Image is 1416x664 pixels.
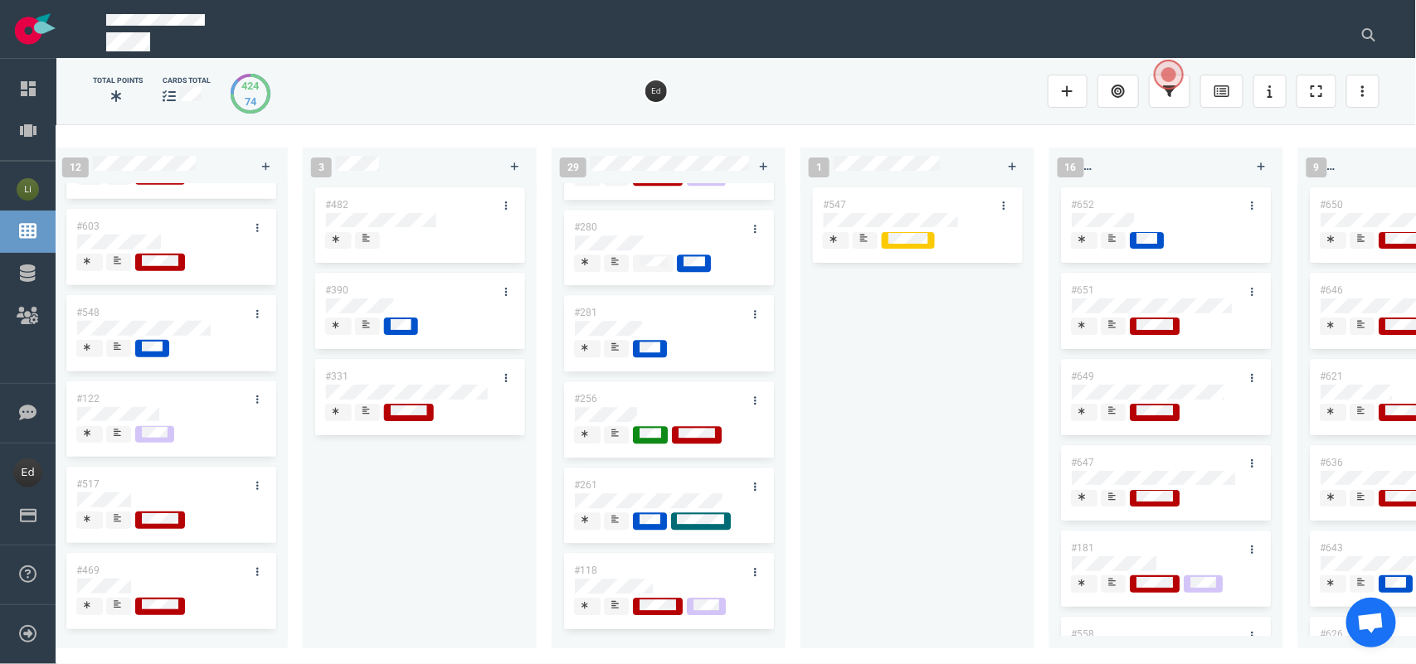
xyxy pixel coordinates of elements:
div: Aprire la chat [1346,598,1396,647]
a: #650 [1321,199,1344,211]
a: #651 [1072,284,1095,296]
a: #280 [574,221,597,233]
a: #652 [1072,199,1095,211]
a: #548 [76,307,100,318]
div: Total Points [93,75,143,86]
a: #558 [1072,628,1095,640]
a: #647 [1072,457,1095,468]
div: cards total [163,75,211,86]
div: 424 [242,78,260,94]
a: #636 [1321,457,1344,468]
a: #482 [325,199,348,211]
button: Open the dialog [1154,60,1184,90]
a: #626 [1321,628,1344,640]
a: #118 [574,565,597,576]
a: #469 [76,565,100,576]
div: 74 [242,94,260,109]
a: #517 [76,478,100,490]
a: #331 [325,371,348,382]
span: 1 [809,158,830,177]
a: #547 [823,199,846,211]
span: 16 [1058,158,1084,177]
a: #122 [76,393,100,405]
a: #603 [76,221,100,232]
span: 9 [1307,158,1327,177]
a: #181 [1072,542,1095,554]
span: 29 [560,158,586,177]
a: #390 [325,284,348,296]
a: #281 [574,307,597,318]
a: #621 [1321,371,1344,382]
img: 26 [645,80,667,102]
span: 3 [311,158,332,177]
a: #256 [574,393,597,405]
a: #649 [1072,371,1095,382]
span: 12 [62,158,89,177]
a: #643 [1321,542,1344,554]
a: #646 [1321,284,1344,296]
a: #261 [574,479,597,491]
